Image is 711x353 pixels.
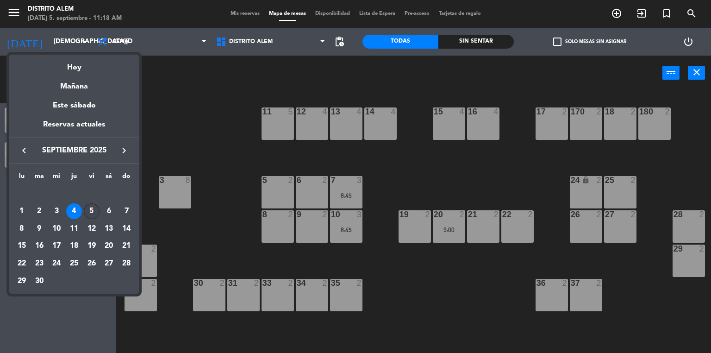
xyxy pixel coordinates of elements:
[118,145,130,156] i: keyboard_arrow_right
[9,93,139,119] div: Este sábado
[118,220,135,238] td: 14 de septiembre de 2025
[31,272,48,290] td: 30 de septiembre de 2025
[116,145,132,157] button: keyboard_arrow_right
[118,203,134,219] div: 7
[118,256,134,271] div: 28
[13,220,31,238] td: 8 de septiembre de 2025
[32,145,116,157] span: septiembre 2025
[101,256,117,271] div: 27
[14,203,30,219] div: 1
[65,255,83,272] td: 25 de septiembre de 2025
[13,255,31,272] td: 22 de septiembre de 2025
[16,145,32,157] button: keyboard_arrow_left
[14,256,30,271] div: 22
[49,203,64,219] div: 3
[31,255,48,272] td: 23 de septiembre de 2025
[118,171,135,185] th: domingo
[83,220,100,238] td: 12 de septiembre de 2025
[100,255,118,272] td: 27 de septiembre de 2025
[31,256,47,271] div: 23
[83,171,100,185] th: viernes
[48,171,65,185] th: miércoles
[118,202,135,220] td: 7 de septiembre de 2025
[100,202,118,220] td: 6 de septiembre de 2025
[19,145,30,156] i: keyboard_arrow_left
[118,255,135,272] td: 28 de septiembre de 2025
[13,237,31,255] td: 15 de septiembre de 2025
[13,272,31,290] td: 29 de septiembre de 2025
[65,237,83,255] td: 18 de septiembre de 2025
[84,203,100,219] div: 5
[118,238,134,254] div: 21
[83,237,100,255] td: 19 de septiembre de 2025
[66,221,82,237] div: 11
[84,238,100,254] div: 19
[31,171,48,185] th: martes
[9,55,139,74] div: Hoy
[13,171,31,185] th: lunes
[100,237,118,255] td: 20 de septiembre de 2025
[84,256,100,271] div: 26
[13,202,31,220] td: 1 de septiembre de 2025
[48,255,65,272] td: 24 de septiembre de 2025
[49,221,64,237] div: 10
[14,221,30,237] div: 8
[31,238,47,254] div: 16
[49,238,64,254] div: 17
[83,255,100,272] td: 26 de septiembre de 2025
[9,74,139,93] div: Mañana
[14,238,30,254] div: 15
[84,221,100,237] div: 12
[66,203,82,219] div: 4
[9,119,139,138] div: Reservas actuales
[83,202,100,220] td: 5 de septiembre de 2025
[13,185,135,202] td: SEP.
[31,202,48,220] td: 2 de septiembre de 2025
[48,220,65,238] td: 10 de septiembre de 2025
[118,237,135,255] td: 21 de septiembre de 2025
[101,203,117,219] div: 6
[66,256,82,271] div: 25
[31,203,47,219] div: 2
[31,273,47,289] div: 30
[118,221,134,237] div: 14
[31,237,48,255] td: 16 de septiembre de 2025
[48,202,65,220] td: 3 de septiembre de 2025
[66,238,82,254] div: 18
[49,256,64,271] div: 24
[65,171,83,185] th: jueves
[100,171,118,185] th: sábado
[48,237,65,255] td: 17 de septiembre de 2025
[65,220,83,238] td: 11 de septiembre de 2025
[101,221,117,237] div: 13
[31,221,47,237] div: 9
[100,220,118,238] td: 13 de septiembre de 2025
[14,273,30,289] div: 29
[65,202,83,220] td: 4 de septiembre de 2025
[31,220,48,238] td: 9 de septiembre de 2025
[101,238,117,254] div: 20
